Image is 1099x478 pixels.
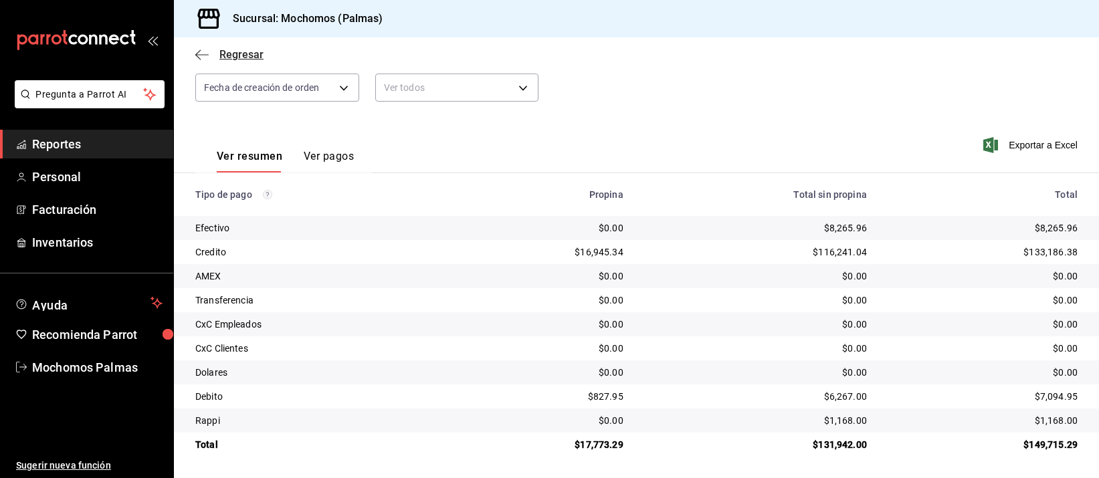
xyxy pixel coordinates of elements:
div: $0.00 [465,293,623,307]
div: $0.00 [465,414,623,427]
div: $0.00 [888,366,1078,379]
div: $0.00 [888,293,1078,307]
div: $1,168.00 [888,414,1078,427]
div: Rappi [195,414,443,427]
div: $0.00 [888,269,1078,283]
a: Pregunta a Parrot AI [9,97,165,111]
div: Transferencia [195,293,443,307]
div: CxC Empleados [195,318,443,331]
div: Total [888,189,1078,200]
div: $7,094.95 [888,390,1078,403]
div: Total [195,438,443,451]
div: $0.00 [465,221,623,235]
div: Efectivo [195,221,443,235]
div: $149,715.29 [888,438,1078,451]
div: $17,773.29 [465,438,623,451]
svg: Los pagos realizados con Pay y otras terminales son montos brutos. [263,190,272,199]
div: $0.00 [645,366,867,379]
div: $1,168.00 [645,414,867,427]
div: $0.00 [465,342,623,355]
button: Regresar [195,48,264,61]
span: Mochomos Palmas [32,358,163,376]
div: $0.00 [645,342,867,355]
div: CxC Clientes [195,342,443,355]
div: $827.95 [465,390,623,403]
div: $0.00 [888,318,1078,331]
div: $0.00 [645,318,867,331]
div: Credito [195,245,443,259]
span: Ayuda [32,295,145,311]
span: Regresar [219,48,264,61]
span: Sugerir nueva función [16,459,163,473]
span: Reportes [32,135,163,153]
span: Personal [32,168,163,186]
span: Inventarios [32,233,163,251]
div: $0.00 [465,269,623,283]
div: Tipo de pago [195,189,443,200]
span: Recomienda Parrot [32,326,163,344]
span: Pregunta a Parrot AI [36,88,144,102]
button: Exportar a Excel [986,137,1078,153]
div: Debito [195,390,443,403]
button: Ver resumen [217,150,282,172]
div: $0.00 [888,342,1078,355]
h3: Sucursal: Mochomos (Palmas) [222,11,383,27]
span: Facturación [32,201,163,219]
button: open_drawer_menu [147,35,158,45]
div: $131,942.00 [645,438,867,451]
div: $16,945.34 [465,245,623,259]
div: navigation tabs [217,150,354,172]
div: AMEX [195,269,443,283]
span: Fecha de creación de orden [204,81,319,94]
div: Total sin propina [645,189,867,200]
div: $116,241.04 [645,245,867,259]
div: Dolares [195,366,443,379]
div: Propina [465,189,623,200]
div: $0.00 [645,293,867,307]
div: $6,267.00 [645,390,867,403]
div: $0.00 [465,366,623,379]
div: $0.00 [645,269,867,283]
div: $8,265.96 [888,221,1078,235]
div: $8,265.96 [645,221,867,235]
div: Ver todos [375,74,539,102]
button: Pregunta a Parrot AI [15,80,165,108]
div: $133,186.38 [888,245,1078,259]
div: $0.00 [465,318,623,331]
button: Ver pagos [304,150,354,172]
